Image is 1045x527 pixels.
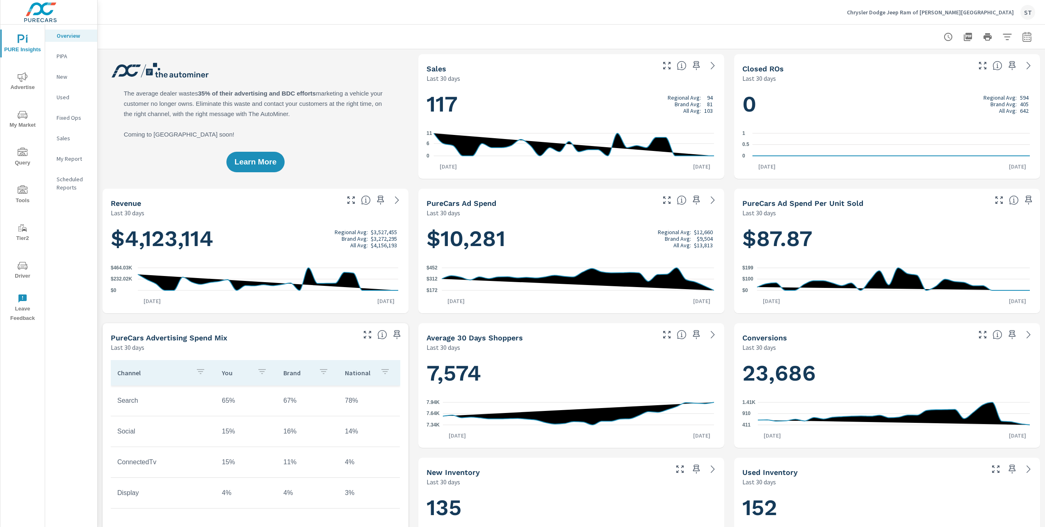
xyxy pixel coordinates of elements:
[675,101,701,107] p: Brand Avg:
[993,61,1002,71] span: Number of Repair Orders Closed by the selected dealership group over the selected time range. [So...
[377,330,387,340] span: This table looks at how you compare to the amount of budget you spend per channel as opposed to y...
[979,29,996,45] button: Print Report
[283,369,312,377] p: Brand
[427,225,716,253] h1: $10,281
[690,194,703,207] span: Save this to your personalized report
[45,30,97,42] div: Overview
[742,153,745,159] text: 0
[427,199,496,208] h5: PureCars Ad Spend
[390,328,404,341] span: Save this to your personalized report
[57,93,91,101] p: Used
[677,330,687,340] span: A rolling 30 day total of daily Shoppers on the dealership website, averaged over the selected da...
[338,483,400,503] td: 3%
[371,229,397,235] p: $3,527,455
[976,59,989,72] button: Make Fullscreen
[277,390,338,411] td: 67%
[138,297,167,305] p: [DATE]
[345,194,358,207] button: Make Fullscreen
[993,330,1002,340] span: The number of dealer-specified goals completed by a visitor. [Source: This data is provided by th...
[757,297,786,305] p: [DATE]
[3,148,42,168] span: Query
[660,328,673,341] button: Make Fullscreen
[687,431,716,440] p: [DATE]
[683,107,701,114] p: All Avg:
[45,132,97,144] div: Sales
[427,494,716,522] h1: 135
[658,229,691,235] p: Regional Avg:
[742,90,1032,118] h1: 0
[427,342,460,352] p: Last 30 days
[111,199,141,208] h5: Revenue
[111,333,227,342] h5: PureCars Advertising Spend Mix
[993,194,1006,207] button: Make Fullscreen
[660,194,673,207] button: Make Fullscreen
[361,328,374,341] button: Make Fullscreen
[350,242,368,249] p: All Avg:
[742,342,776,352] p: Last 30 days
[215,421,277,442] td: 15%
[1009,195,1019,205] span: Average cost of advertising per each vehicle sold at the dealer over the selected date range. The...
[111,265,132,271] text: $464.03K
[697,235,713,242] p: $9,504
[111,452,215,472] td: ConnectedTv
[443,431,472,440] p: [DATE]
[427,265,438,271] text: $452
[338,452,400,472] td: 4%
[427,411,440,416] text: 7.64K
[706,328,719,341] a: See more details in report
[665,235,691,242] p: Brand Avg:
[742,287,748,293] text: $0
[361,195,371,205] span: Total sales revenue over the selected date range. [Source: This data is sourced from the dealer’s...
[1006,59,1019,72] span: Save this to your personalized report
[427,359,716,387] h1: 7,574
[335,229,368,235] p: Regional Avg:
[1022,194,1035,207] span: Save this to your personalized report
[1003,297,1032,305] p: [DATE]
[989,463,1002,476] button: Make Fullscreen
[345,369,374,377] p: National
[742,199,863,208] h5: PureCars Ad Spend Per Unit Sold
[45,173,97,194] div: Scheduled Reports
[694,242,713,249] p: $13,813
[427,90,716,118] h1: 117
[57,52,91,60] p: PIPA
[742,225,1032,253] h1: $87.87
[742,468,798,477] h5: Used Inventory
[111,208,144,218] p: Last 30 days
[57,73,91,81] p: New
[57,134,91,142] p: Sales
[687,162,716,171] p: [DATE]
[390,194,404,207] a: See more details in report
[690,328,703,341] span: Save this to your personalized report
[374,194,387,207] span: Save this to your personalized report
[742,359,1032,387] h1: 23,686
[45,112,97,124] div: Fixed Ops
[215,452,277,472] td: 15%
[372,297,400,305] p: [DATE]
[117,369,189,377] p: Channel
[677,195,687,205] span: Total cost of media for all PureCars channels for the selected dealership group over the selected...
[371,235,397,242] p: $3,272,295
[427,64,446,73] h5: Sales
[690,59,703,72] span: Save this to your personalized report
[3,72,42,92] span: Advertise
[111,390,215,411] td: Search
[1022,59,1035,72] a: See more details in report
[427,422,440,428] text: 7.34K
[427,153,429,159] text: 0
[3,185,42,205] span: Tools
[3,261,42,281] span: Driver
[1020,107,1029,114] p: 642
[427,276,438,282] text: $312
[1022,328,1035,341] a: See more details in report
[3,294,42,323] span: Leave Feedback
[673,242,691,249] p: All Avg:
[215,483,277,503] td: 4%
[371,242,397,249] p: $4,156,193
[1003,431,1032,440] p: [DATE]
[427,287,438,293] text: $172
[111,225,400,253] h1: $4,123,114
[1006,463,1019,476] span: Save this to your personalized report
[707,101,713,107] p: 81
[742,422,751,428] text: 411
